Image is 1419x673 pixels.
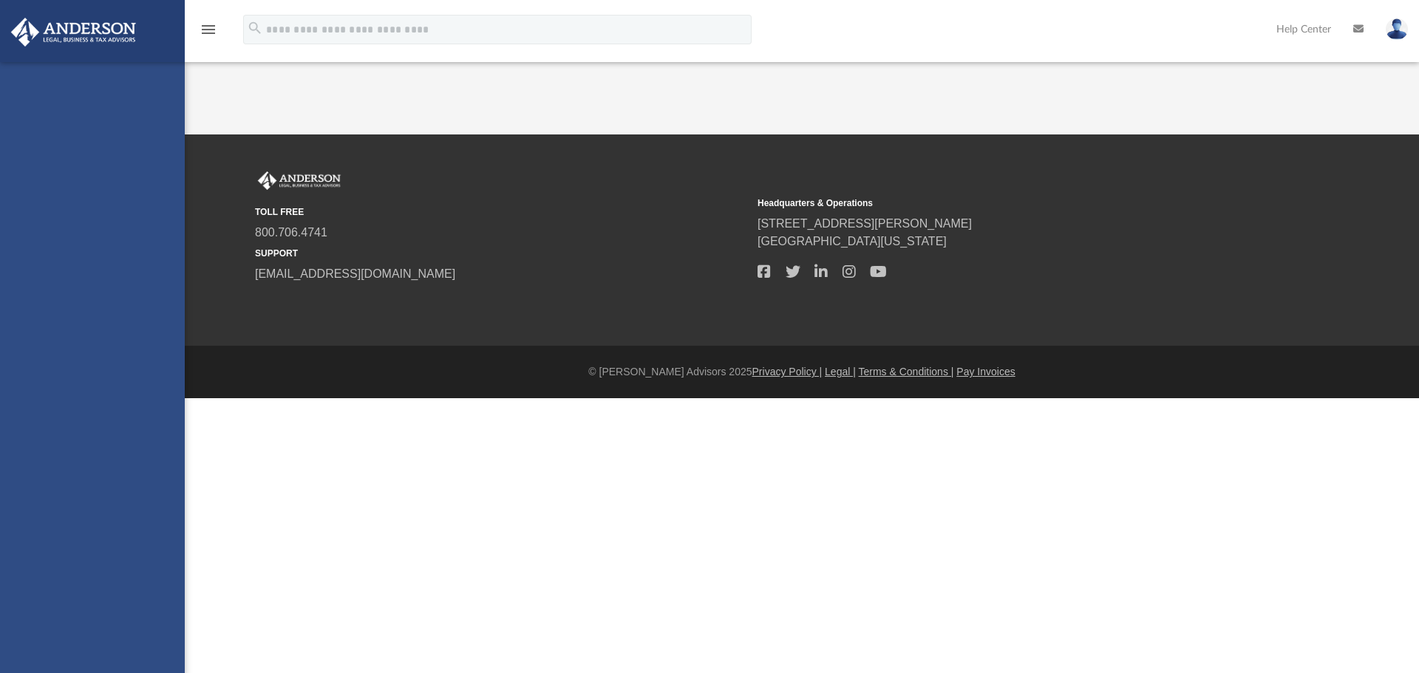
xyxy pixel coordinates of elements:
a: [GEOGRAPHIC_DATA][US_STATE] [758,235,947,247]
a: Legal | [825,366,856,378]
small: SUPPORT [255,247,747,260]
a: menu [200,28,217,38]
i: search [247,20,263,36]
a: Privacy Policy | [752,366,823,378]
img: Anderson Advisors Platinum Portal [7,18,140,47]
a: 800.706.4741 [255,226,327,239]
div: © [PERSON_NAME] Advisors 2025 [185,364,1419,380]
i: menu [200,21,217,38]
img: Anderson Advisors Platinum Portal [255,171,344,191]
a: Pay Invoices [956,366,1015,378]
a: [STREET_ADDRESS][PERSON_NAME] [758,217,972,230]
img: User Pic [1386,18,1408,40]
small: TOLL FREE [255,205,747,219]
a: [EMAIL_ADDRESS][DOMAIN_NAME] [255,267,455,280]
a: Terms & Conditions | [859,366,954,378]
small: Headquarters & Operations [758,197,1250,210]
